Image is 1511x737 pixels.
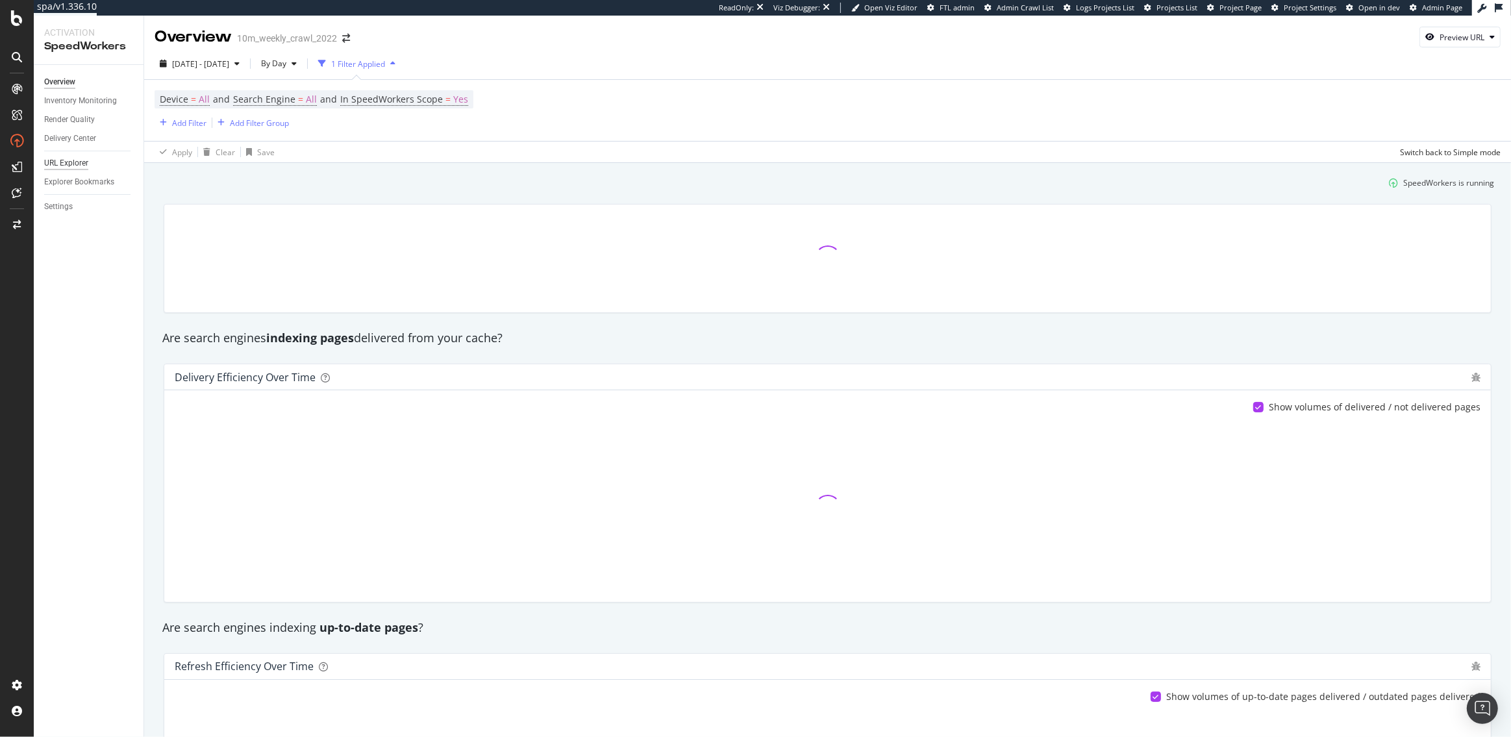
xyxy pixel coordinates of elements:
[1269,401,1480,414] div: Show volumes of delivered / not delivered pages
[1346,3,1400,13] a: Open in dev
[241,142,275,162] button: Save
[1471,662,1480,671] div: bug
[1076,3,1134,12] span: Logs Projects List
[298,93,303,105] span: =
[172,58,229,69] span: [DATE] - [DATE]
[44,156,134,170] a: URL Explorer
[216,147,235,158] div: Clear
[1166,690,1480,703] div: Show volumes of up-to-date pages delivered / outdated pages delivered
[1403,177,1494,188] div: SpeedWorkers is running
[199,90,210,108] span: All
[175,660,314,673] div: Refresh Efficiency over time
[319,619,418,635] strong: up-to-date pages
[44,200,73,214] div: Settings
[1467,693,1498,724] div: Open Intercom Messenger
[155,115,206,131] button: Add Filter
[306,90,317,108] span: All
[864,3,918,12] span: Open Viz Editor
[212,115,289,131] button: Add Filter Group
[233,93,295,105] span: Search Engine
[155,26,232,48] div: Overview
[1219,3,1262,12] span: Project Page
[172,118,206,129] div: Add Filter
[237,32,337,45] div: 10m_weekly_crawl_2022
[940,3,975,12] span: FTL admin
[44,175,134,189] a: Explorer Bookmarks
[851,3,918,13] a: Open Viz Editor
[172,147,192,158] div: Apply
[175,371,316,384] div: Delivery Efficiency over time
[453,90,468,108] span: Yes
[1156,3,1197,12] span: Projects List
[230,118,289,129] div: Add Filter Group
[984,3,1054,13] a: Admin Crawl List
[156,619,1499,636] div: Are search engines indexing ?
[1400,147,1501,158] div: Switch back to Simple mode
[1284,3,1336,12] span: Project Settings
[1422,3,1462,12] span: Admin Page
[340,93,443,105] span: In SpeedWorkers Scope
[1410,3,1462,13] a: Admin Page
[44,175,114,189] div: Explorer Bookmarks
[313,53,401,74] button: 1 Filter Applied
[44,75,134,89] a: Overview
[44,132,134,145] a: Delivery Center
[156,330,1499,347] div: Are search engines delivered from your cache?
[160,93,188,105] span: Device
[213,93,230,105] span: and
[44,75,75,89] div: Overview
[155,53,245,74] button: [DATE] - [DATE]
[1144,3,1197,13] a: Projects List
[719,3,754,13] div: ReadOnly:
[266,330,354,345] strong: indexing pages
[44,132,96,145] div: Delivery Center
[198,142,235,162] button: Clear
[1358,3,1400,12] span: Open in dev
[256,58,286,69] span: By Day
[1440,32,1484,43] div: Preview URL
[44,26,133,39] div: Activation
[155,142,192,162] button: Apply
[1271,3,1336,13] a: Project Settings
[342,34,350,43] div: arrow-right-arrow-left
[997,3,1054,12] span: Admin Crawl List
[44,113,134,127] a: Render Quality
[44,156,88,170] div: URL Explorer
[256,53,302,74] button: By Day
[44,200,134,214] a: Settings
[320,93,337,105] span: and
[191,93,196,105] span: =
[44,39,133,54] div: SpeedWorkers
[445,93,451,105] span: =
[44,94,117,108] div: Inventory Monitoring
[44,113,95,127] div: Render Quality
[773,3,820,13] div: Viz Debugger:
[1471,373,1480,382] div: bug
[1419,27,1501,47] button: Preview URL
[927,3,975,13] a: FTL admin
[257,147,275,158] div: Save
[1207,3,1262,13] a: Project Page
[1064,3,1134,13] a: Logs Projects List
[1395,142,1501,162] button: Switch back to Simple mode
[44,94,134,108] a: Inventory Monitoring
[331,58,385,69] div: 1 Filter Applied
